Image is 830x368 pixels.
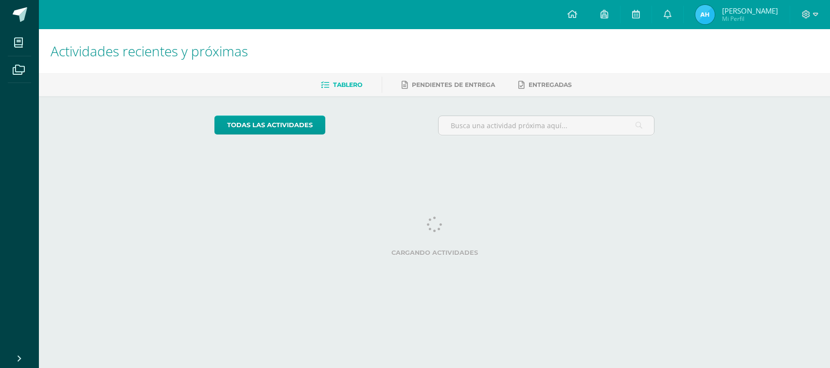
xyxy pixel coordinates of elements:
a: Entregadas [518,77,572,93]
a: todas las Actividades [214,116,325,134]
span: Pendientes de entrega [412,81,495,88]
a: Pendientes de entrega [402,77,495,93]
a: Tablero [321,77,362,93]
span: [PERSON_NAME] [722,6,778,16]
span: Entregadas [529,81,572,88]
span: Actividades recientes y próximas [51,42,248,60]
label: Cargando actividades [214,249,654,256]
img: d3497fc531332c796e1b20a955f21e9e.png [695,5,715,24]
input: Busca una actividad próxima aquí... [439,116,654,135]
span: Mi Perfil [722,15,778,23]
span: Tablero [333,81,362,88]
